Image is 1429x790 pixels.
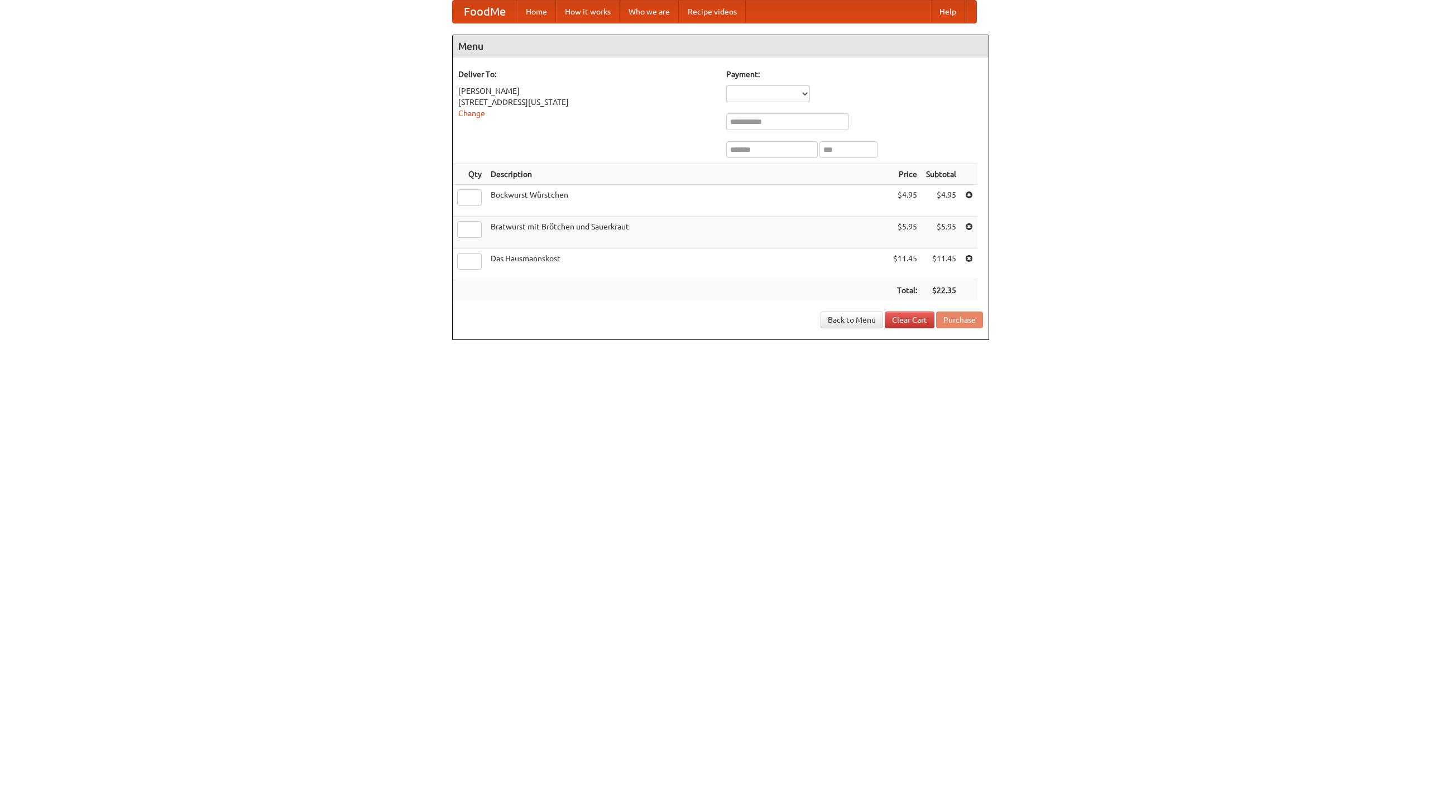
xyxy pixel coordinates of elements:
[936,312,983,328] button: Purchase
[922,280,961,301] th: $22.35
[458,69,715,80] h5: Deliver To:
[486,217,889,248] td: Bratwurst mit Brötchen und Sauerkraut
[889,280,922,301] th: Total:
[726,69,983,80] h5: Payment:
[931,1,965,23] a: Help
[922,248,961,280] td: $11.45
[453,164,486,185] th: Qty
[885,312,934,328] a: Clear Cart
[889,217,922,248] td: $5.95
[922,164,961,185] th: Subtotal
[453,1,517,23] a: FoodMe
[889,164,922,185] th: Price
[486,185,889,217] td: Bockwurst Würstchen
[517,1,556,23] a: Home
[679,1,746,23] a: Recipe videos
[889,248,922,280] td: $11.45
[486,248,889,280] td: Das Hausmannskost
[922,217,961,248] td: $5.95
[458,109,485,118] a: Change
[922,185,961,217] td: $4.95
[620,1,679,23] a: Who we are
[821,312,883,328] a: Back to Menu
[458,97,715,108] div: [STREET_ADDRESS][US_STATE]
[889,185,922,217] td: $4.95
[556,1,620,23] a: How it works
[458,85,715,97] div: [PERSON_NAME]
[453,35,989,58] h4: Menu
[486,164,889,185] th: Description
